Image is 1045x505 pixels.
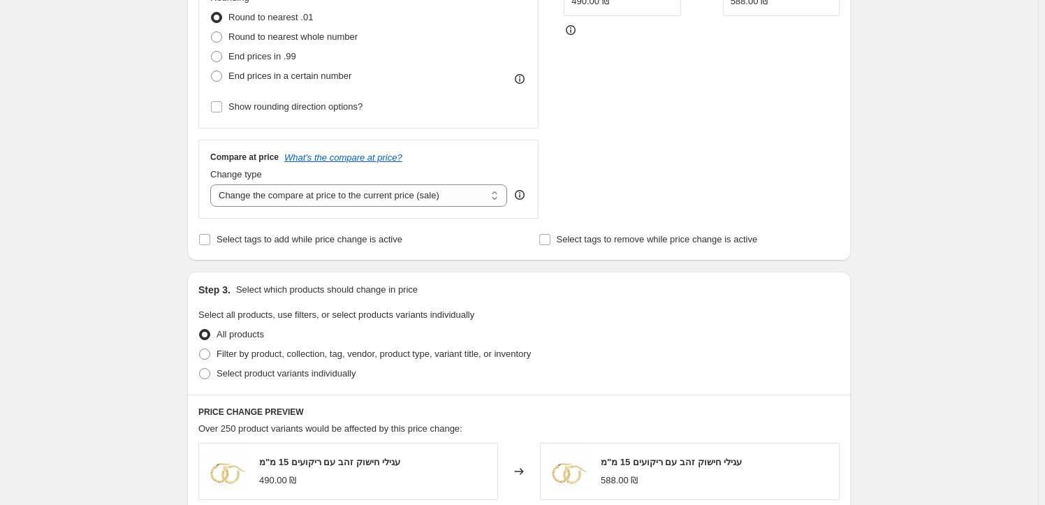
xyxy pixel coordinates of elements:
[557,234,758,244] span: Select tags to remove while price change is active
[228,51,296,61] span: End prices in .99
[210,152,279,163] h3: Compare at price
[198,283,231,297] h2: Step 3.
[284,152,402,163] button: What's the compare at price?
[513,188,527,202] div: help
[198,309,474,320] span: Select all products, use filters, or select products variants individually
[217,368,356,379] span: Select product variants individually
[198,423,462,434] span: Over 250 product variants would be affected by this price change:
[228,71,351,81] span: End prices in a certain number
[228,31,358,42] span: Round to nearest whole number
[601,474,638,488] div: 588.00 ₪
[210,169,262,180] span: Change type
[548,451,590,492] img: gold-hoops-earrings_1_a31d7e9c-85c1-4604-b0bc-fac6581de053_80x.jpg
[206,451,248,492] img: gold-hoops-earrings_1_a31d7e9c-85c1-4604-b0bc-fac6581de053_80x.jpg
[228,12,313,22] span: Round to nearest .01
[228,101,363,112] span: Show rounding direction options?
[198,407,840,418] h6: PRICE CHANGE PREVIEW
[217,349,531,359] span: Filter by product, collection, tag, vendor, product type, variant title, or inventory
[217,234,402,244] span: Select tags to add while price change is active
[217,329,264,339] span: All products
[259,457,400,467] span: עגילי חישוק זהב עם ריקועים 15 מ"מ
[236,283,418,297] p: Select which products should change in price
[259,474,296,488] div: 490.00 ₪
[601,457,742,467] span: עגילי חישוק זהב עם ריקועים 15 מ"מ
